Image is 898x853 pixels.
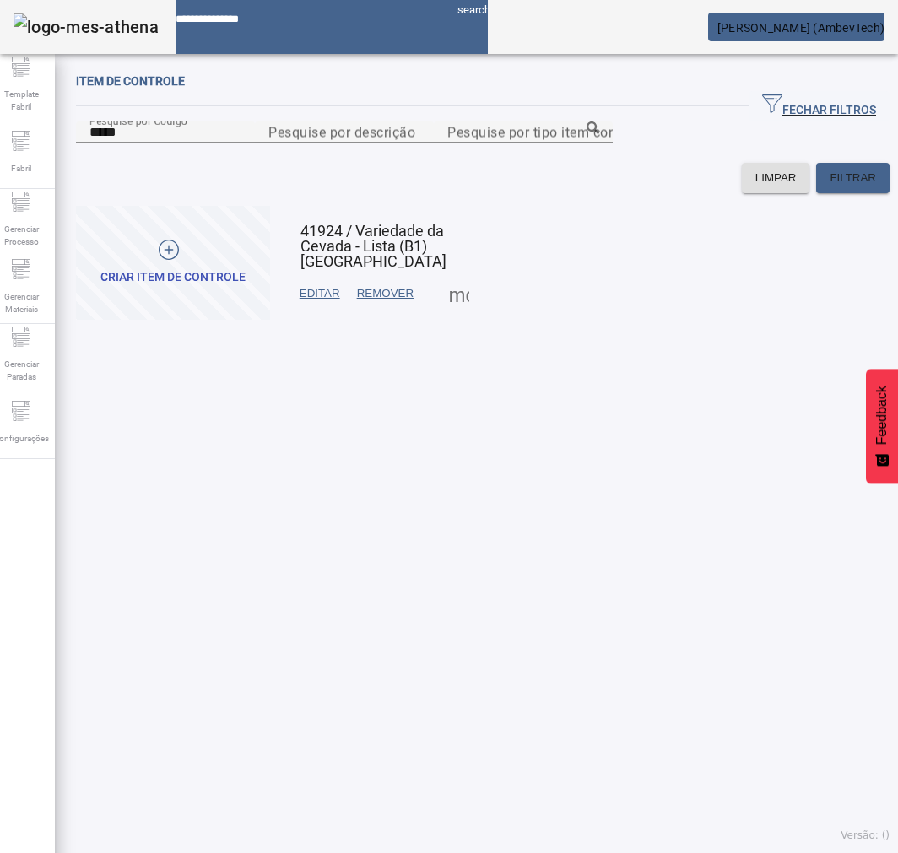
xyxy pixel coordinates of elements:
span: FILTRAR [830,170,876,186]
span: FECHAR FILTROS [762,94,876,119]
button: REMOVER [349,278,422,309]
mat-label: Pesquise por Código [89,115,187,127]
span: Versão: () [841,829,890,841]
input: Number [447,122,599,143]
span: 41924 / Variedade da Cevada - Lista (B1) [GEOGRAPHIC_DATA] [300,222,446,270]
span: Item de controle [76,74,185,88]
mat-label: Pesquise por tipo item controle [447,124,645,140]
button: Criar item de controle [76,206,270,320]
button: FECHAR FILTROS [749,91,890,121]
span: EDITAR [300,285,340,302]
span: REMOVER [357,285,414,302]
span: Fabril [6,157,36,180]
button: LIMPAR [742,163,810,193]
button: Feedback - Mostrar pesquisa [866,369,898,483]
button: FILTRAR [816,163,890,193]
mat-label: Pesquise por descrição [268,124,415,140]
span: [PERSON_NAME] (AmbevTech) [717,21,884,35]
button: Mais [444,278,474,309]
button: EDITAR [291,278,349,309]
span: LIMPAR [755,170,797,186]
span: Feedback [874,386,890,445]
img: logo-mes-athena [14,13,159,40]
div: Criar item de controle [100,269,246,286]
